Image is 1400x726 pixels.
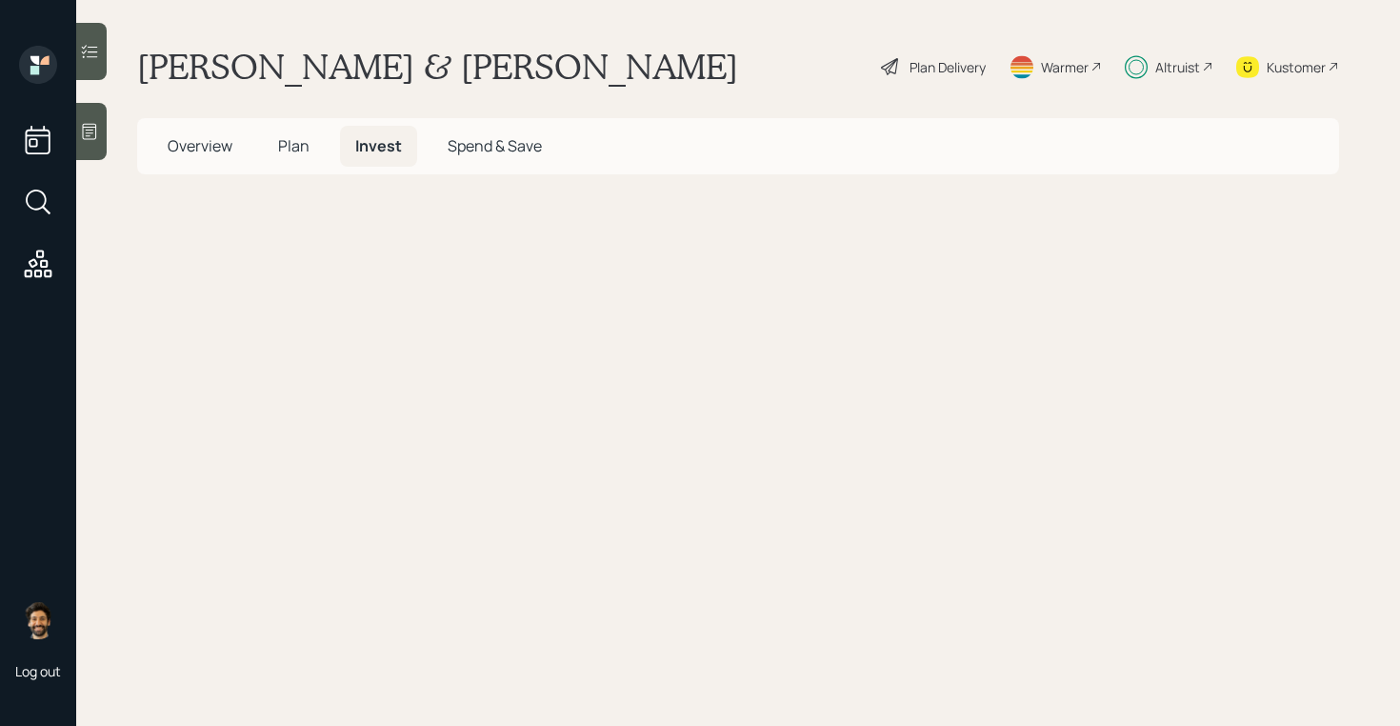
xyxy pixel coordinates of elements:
span: Spend & Save [448,135,542,156]
span: Plan [278,135,310,156]
div: Warmer [1041,57,1089,77]
span: Invest [355,135,402,156]
div: Altruist [1155,57,1200,77]
div: Log out [15,662,61,680]
img: eric-schwartz-headshot.png [19,601,57,639]
h1: [PERSON_NAME] & [PERSON_NAME] [137,46,738,88]
span: Overview [168,135,232,156]
div: Plan Delivery [910,57,986,77]
div: Kustomer [1267,57,1326,77]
